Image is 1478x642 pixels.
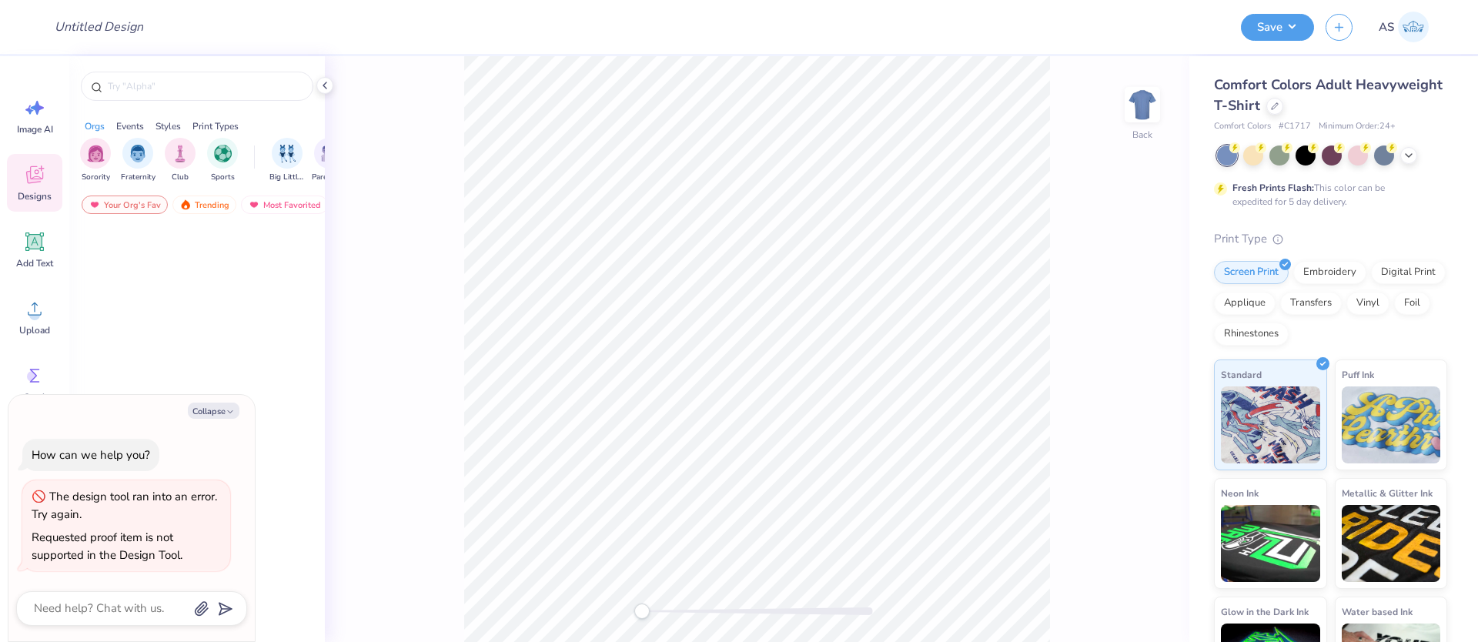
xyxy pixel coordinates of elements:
div: This color can be expedited for 5 day delivery. [1232,181,1422,209]
span: Club [172,172,189,183]
div: Requested proof item is not supported in the Design Tool. [32,530,182,563]
div: Applique [1214,292,1276,315]
button: filter button [80,138,111,183]
span: Sorority [82,172,110,183]
div: filter for Sports [207,138,238,183]
img: Metallic & Glitter Ink [1342,505,1441,582]
span: AS [1379,18,1394,36]
span: # C1717 [1279,120,1311,133]
img: Sports Image [214,145,232,162]
div: Foil [1394,292,1430,315]
span: Greek [23,391,47,403]
button: filter button [207,138,238,183]
span: Designs [18,190,52,202]
button: filter button [121,138,155,183]
img: Parent's Weekend Image [321,145,339,162]
img: most_fav.gif [89,199,101,210]
span: Big Little Reveal [269,172,305,183]
div: The design tool ran into an error. Try again. [32,489,217,522]
div: filter for Big Little Reveal [269,138,305,183]
span: Neon Ink [1221,485,1259,501]
img: Back [1127,89,1158,120]
img: Puff Ink [1342,386,1441,463]
button: Collapse [188,403,239,419]
strong: Fresh Prints Flash: [1232,182,1314,194]
img: Akshay Singh [1398,12,1429,42]
img: most_fav.gif [248,199,260,210]
div: Digital Print [1371,261,1446,284]
span: Add Text [16,257,53,269]
div: Your Org's Fav [82,196,168,214]
span: Comfort Colors Adult Heavyweight T-Shirt [1214,75,1443,115]
button: filter button [165,138,196,183]
span: Sports [211,172,235,183]
div: Print Type [1214,230,1447,248]
div: Screen Print [1214,261,1289,284]
div: filter for Sorority [80,138,111,183]
span: Water based Ink [1342,604,1413,620]
div: Back [1132,128,1152,142]
div: Most Favorited [241,196,328,214]
img: Club Image [172,145,189,162]
img: Neon Ink [1221,505,1320,582]
span: Standard [1221,366,1262,383]
span: Parent's Weekend [312,172,347,183]
input: Untitled Design [42,12,155,42]
span: Image AI [17,123,53,135]
button: filter button [312,138,347,183]
img: Fraternity Image [129,145,146,162]
div: filter for Parent's Weekend [312,138,347,183]
button: Save [1241,14,1314,41]
img: trending.gif [179,199,192,210]
div: Trending [172,196,236,214]
div: How can we help you? [32,447,150,463]
span: Upload [19,324,50,336]
button: filter button [269,138,305,183]
span: Puff Ink [1342,366,1374,383]
div: Orgs [85,119,105,133]
div: Embroidery [1293,261,1366,284]
div: Transfers [1280,292,1342,315]
img: Standard [1221,386,1320,463]
img: Big Little Reveal Image [279,145,296,162]
div: Vinyl [1346,292,1389,315]
span: Comfort Colors [1214,120,1271,133]
a: AS [1372,12,1436,42]
div: Events [116,119,144,133]
div: filter for Club [165,138,196,183]
span: Glow in the Dark Ink [1221,604,1309,620]
div: Styles [155,119,181,133]
div: filter for Fraternity [121,138,155,183]
input: Try "Alpha" [106,79,303,94]
div: Print Types [192,119,239,133]
img: Sorority Image [87,145,105,162]
span: Fraternity [121,172,155,183]
div: Rhinestones [1214,323,1289,346]
span: Minimum Order: 24 + [1319,120,1396,133]
span: Metallic & Glitter Ink [1342,485,1433,501]
div: Accessibility label [634,604,650,619]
